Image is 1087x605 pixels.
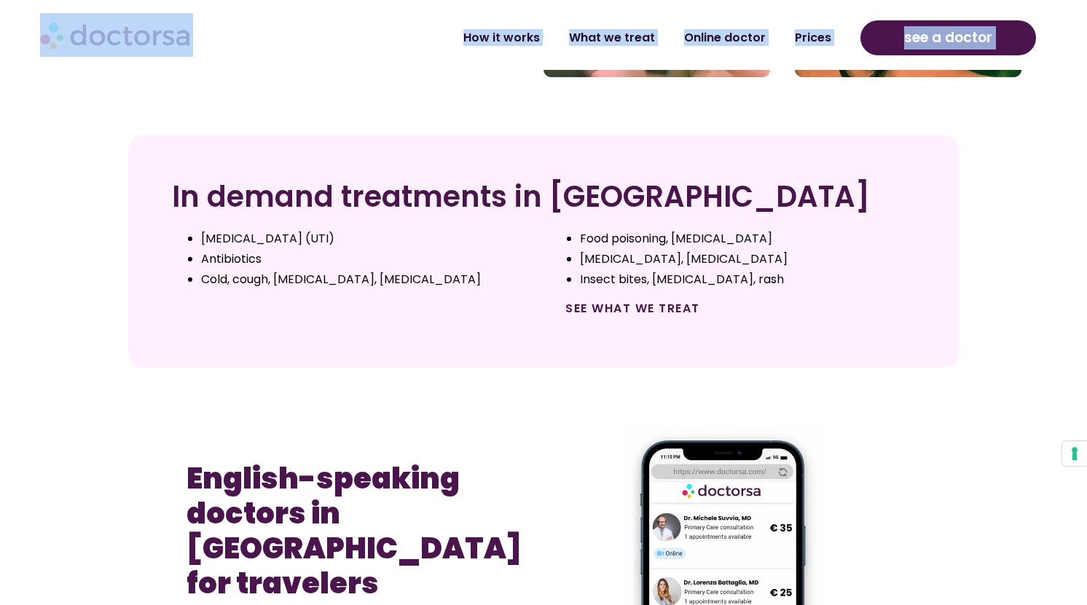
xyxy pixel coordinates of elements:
b: English-speaking doctors in [GEOGRAPHIC_DATA] for travelers [187,458,522,604]
li: Food poisoning, [MEDICAL_DATA] [580,229,915,249]
li: Insect bites, [MEDICAL_DATA], rash [580,269,915,290]
a: Prices [780,21,846,55]
a: Online doctor [670,21,780,55]
nav: Menu [287,21,846,55]
a: See what we treat [565,300,700,317]
a: see a doctor [860,20,1037,55]
li: Antibiotics [201,249,536,269]
button: Your consent preferences for tracking technologies [1062,441,1087,466]
a: How it works [449,21,554,55]
h2: In demand treatments in [GEOGRAPHIC_DATA] [172,179,915,214]
li: Cold, cough, [MEDICAL_DATA], [MEDICAL_DATA] [201,269,536,290]
a: What we treat [554,21,670,55]
li: [MEDICAL_DATA] (UTI) [201,229,536,249]
li: [MEDICAL_DATA], [MEDICAL_DATA] [580,249,915,269]
span: see a doctor [904,26,992,50]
